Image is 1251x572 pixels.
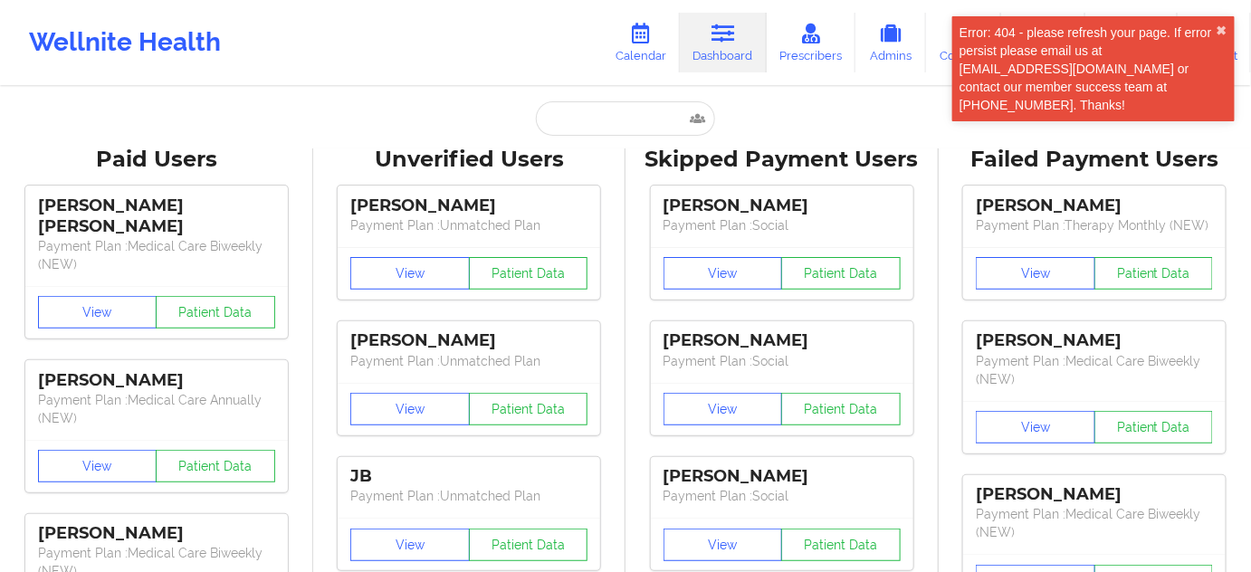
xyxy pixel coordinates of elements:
button: View [38,450,158,482]
a: Calendar [602,13,680,72]
button: View [38,296,158,329]
div: [PERSON_NAME] [350,195,587,216]
button: Patient Data [1094,257,1214,290]
a: Admins [855,13,926,72]
div: Skipped Payment Users [638,146,926,174]
p: Payment Plan : Medical Care Biweekly (NEW) [38,237,275,273]
p: Payment Plan : Medical Care Annually (NEW) [38,391,275,427]
div: [PERSON_NAME] [38,523,275,544]
div: JB [350,466,587,487]
button: Patient Data [469,529,588,561]
button: View [350,257,470,290]
button: Patient Data [781,393,901,425]
button: View [664,257,783,290]
button: View [350,393,470,425]
div: [PERSON_NAME] [976,484,1213,505]
button: View [664,529,783,561]
button: close [1217,24,1227,38]
p: Payment Plan : Social [664,216,901,234]
div: [PERSON_NAME] [38,370,275,391]
button: Patient Data [781,257,901,290]
button: Patient Data [156,296,275,329]
div: [PERSON_NAME] [664,195,901,216]
a: Coaches [926,13,1001,72]
button: View [664,393,783,425]
p: Payment Plan : Unmatched Plan [350,487,587,505]
div: [PERSON_NAME] [664,466,901,487]
div: Failed Payment Users [951,146,1239,174]
p: Payment Plan : Social [664,487,901,505]
button: Patient Data [156,450,275,482]
p: Payment Plan : Medical Care Biweekly (NEW) [976,505,1213,541]
button: View [976,411,1095,443]
p: Payment Plan : Social [664,352,901,370]
div: [PERSON_NAME] [976,330,1213,351]
p: Payment Plan : Unmatched Plan [350,216,587,234]
div: Paid Users [13,146,301,174]
button: View [976,257,1095,290]
div: [PERSON_NAME] [976,195,1213,216]
div: [PERSON_NAME] [350,330,587,351]
a: Prescribers [767,13,856,72]
p: Payment Plan : Therapy Monthly (NEW) [976,216,1213,234]
button: Patient Data [469,393,588,425]
div: [PERSON_NAME] [PERSON_NAME] [38,195,275,237]
p: Payment Plan : Medical Care Biweekly (NEW) [976,352,1213,388]
div: Error: 404 - please refresh your page. If error persist please email us at [EMAIL_ADDRESS][DOMAIN... [960,24,1217,114]
p: Payment Plan : Unmatched Plan [350,352,587,370]
a: Dashboard [680,13,767,72]
div: [PERSON_NAME] [664,330,901,351]
div: Unverified Users [326,146,614,174]
button: View [350,529,470,561]
button: Patient Data [469,257,588,290]
button: Patient Data [1094,411,1214,443]
button: Patient Data [781,529,901,561]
